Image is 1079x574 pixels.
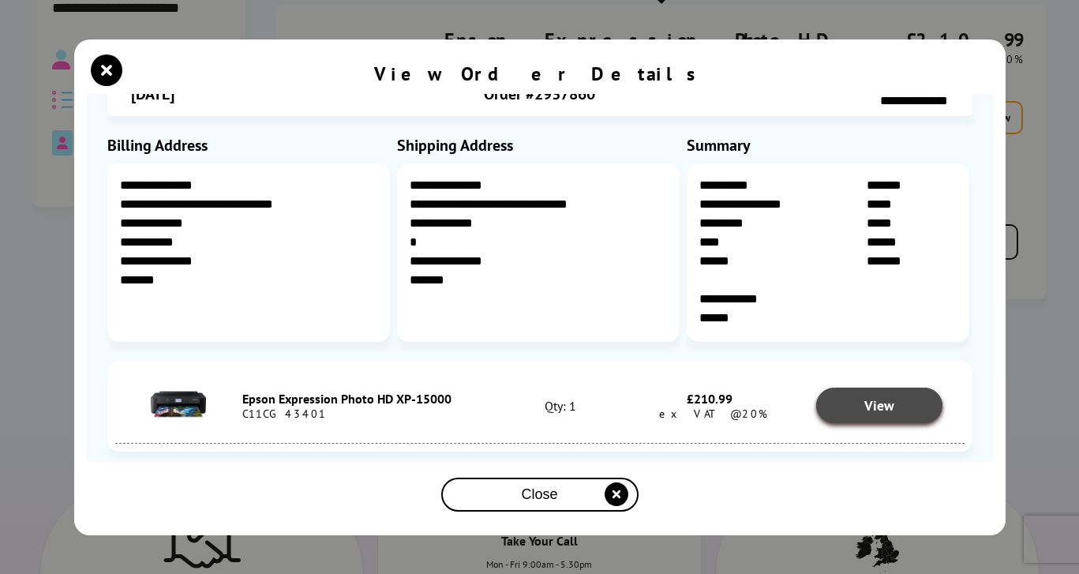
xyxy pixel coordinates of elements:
[95,58,118,82] button: close modal
[242,391,497,407] div: Epson Expression Photo HD XP-15000
[864,396,894,415] span: View
[131,84,174,104] span: [DATE]
[397,135,683,156] div: Shipping Address
[497,398,624,414] div: Qty: 1
[816,388,942,423] a: View
[687,391,732,407] span: £210.99
[521,486,557,503] span: Close
[687,135,972,156] div: Summary
[107,135,393,156] div: Billing Address
[151,377,206,432] img: Epson Expression Photo HD XP-15000
[441,478,639,512] button: close modal
[651,407,767,421] span: ex VAT @20%
[374,62,706,86] div: View Order Details
[484,84,595,104] span: Order #2937860
[242,407,497,421] div: C11CG43401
